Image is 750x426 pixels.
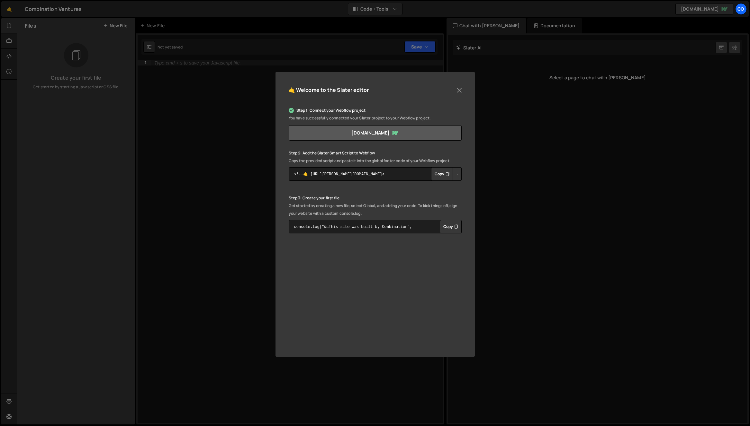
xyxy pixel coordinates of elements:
p: Copy the provided script and paste it into the global footer code of your Webflow project. [289,157,462,165]
div: Button group with nested dropdown [440,220,462,233]
h5: 🤙 Welcome to the Slater editor [289,85,369,95]
a: [DOMAIN_NAME] [289,125,462,141]
button: Copy [431,167,453,181]
textarea: <!--🤙 [URL][PERSON_NAME][DOMAIN_NAME]> <script>document.addEventListener("DOMContentLoaded", func... [289,167,462,181]
p: You have successfully connected your Slater project to your Webflow project. [289,114,462,122]
p: Step 1: Connect your Webflow project [289,107,462,114]
iframe: YouTube video player [289,248,462,345]
button: Close [455,85,464,95]
a: Co [735,3,747,15]
textarea: console.log("%cThis site was built by Combination", "background:blue;color:#fff;padding: 8px;"); [289,220,462,233]
button: Copy [440,220,462,233]
p: Step 2: Add the Slater Smart Script to Webflow [289,149,462,157]
p: Step 3: Create your first file [289,194,462,202]
div: Button group with nested dropdown [431,167,462,181]
p: Get started by creating a new file, select Global, and adding your code. To kick things off, sign... [289,202,462,217]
